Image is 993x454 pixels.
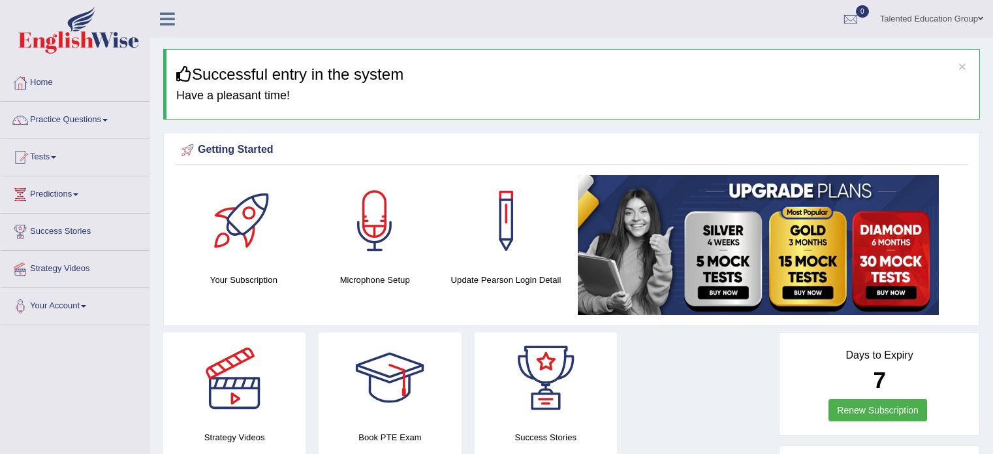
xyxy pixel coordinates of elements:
[475,430,617,444] h4: Success Stories
[578,175,939,315] img: small5.jpg
[958,59,966,73] button: ×
[1,176,150,209] a: Predictions
[163,430,306,444] h4: Strategy Videos
[1,214,150,246] a: Success Stories
[794,349,965,361] h4: Days to Expiry
[856,5,869,18] span: 0
[319,430,461,444] h4: Book PTE Exam
[1,102,150,135] a: Practice Questions
[176,66,969,83] h3: Successful entry in the system
[1,65,150,97] a: Home
[1,251,150,284] a: Strategy Videos
[178,140,965,160] div: Getting Started
[447,273,565,287] h4: Update Pearson Login Detail
[1,288,150,321] a: Your Account
[873,367,885,393] b: 7
[185,273,303,287] h4: Your Subscription
[828,399,927,421] a: Renew Subscription
[1,139,150,172] a: Tests
[176,89,969,103] h4: Have a pleasant time!
[316,273,434,287] h4: Microphone Setup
